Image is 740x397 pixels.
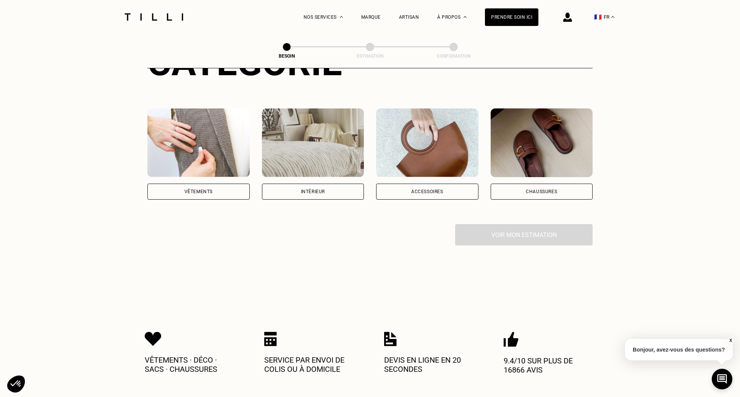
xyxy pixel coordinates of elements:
img: Accessoires [376,108,478,177]
p: Vêtements · Déco · Sacs · Chaussures [145,355,236,374]
div: Estimation [332,53,408,59]
img: icône connexion [563,13,572,22]
p: Service par envoi de colis ou à domicile [264,355,356,374]
span: 🇫🇷 [594,13,602,21]
div: Chaussures [526,189,557,194]
a: Marque [361,15,381,20]
div: Accessoires [411,189,443,194]
img: Menu déroulant à propos [464,16,467,18]
div: Intérieur [301,189,325,194]
img: Logo du service de couturière Tilli [122,13,186,21]
img: Intérieur [262,108,364,177]
img: Icon [504,332,519,347]
p: Bonjour, avez-vous des questions? [625,339,733,360]
button: X [727,336,734,345]
img: Chaussures [491,108,593,177]
img: Icon [145,332,162,346]
div: Confirmation [415,53,492,59]
img: Icon [264,332,277,346]
p: 9.4/10 sur plus de 16866 avis [504,356,595,374]
p: Devis en ligne en 20 secondes [384,355,476,374]
img: Menu déroulant [340,16,343,18]
div: Vêtements [184,189,213,194]
img: Vêtements [147,108,250,177]
img: Icon [384,332,397,346]
img: menu déroulant [611,16,614,18]
a: Prendre soin ici [485,8,538,26]
div: Besoin [249,53,325,59]
a: Artisan [399,15,419,20]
